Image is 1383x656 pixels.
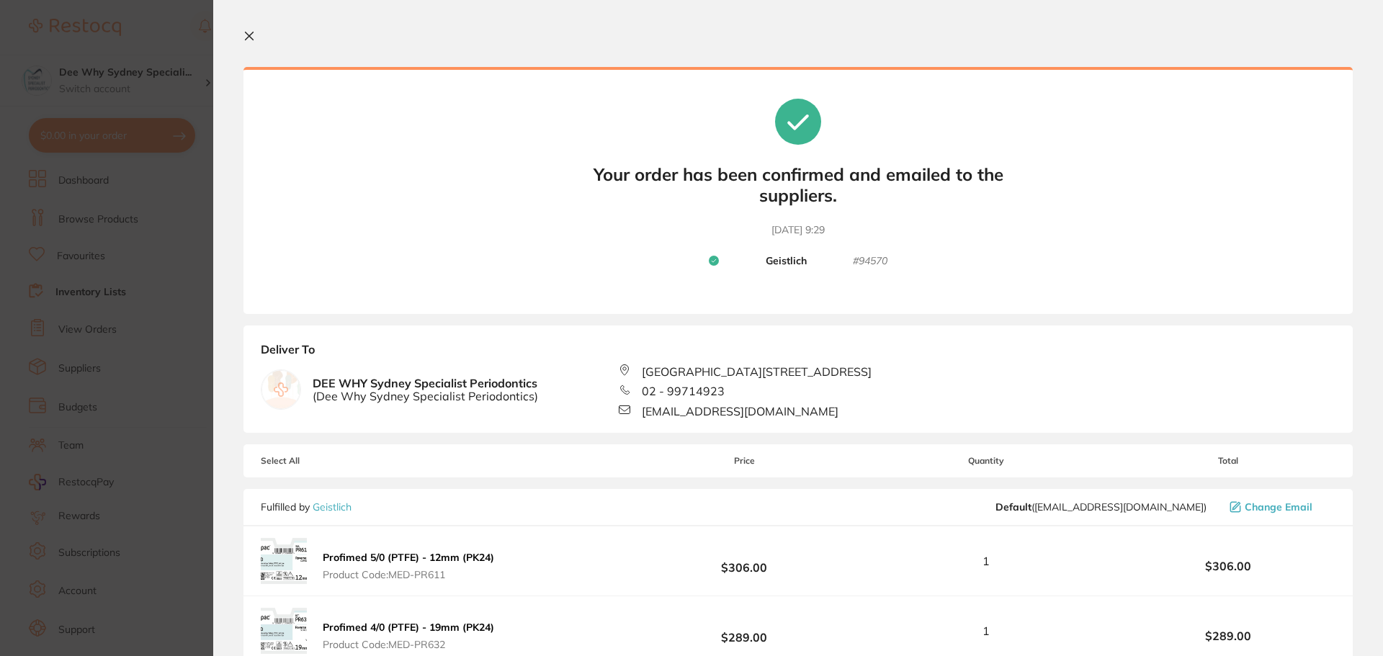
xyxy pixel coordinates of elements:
[582,164,1014,206] b: Your order has been confirmed and emailed to the suppliers.
[261,456,405,466] span: Select All
[852,456,1121,466] span: Quantity
[318,621,498,651] button: Profimed 4/0 (PTFE) - 19mm (PK24) Product Code:MED-PR632
[323,621,494,634] b: Profimed 4/0 (PTFE) - 19mm (PK24)
[261,370,300,409] img: empty.jpg
[318,551,498,581] button: Profimed 5/0 (PTFE) - 12mm (PK24) Product Code:MED-PR611
[995,501,1207,513] span: info@geistlich.com.au
[313,377,538,403] b: DEE WHY Sydney Specialist Periodontics
[983,624,990,637] span: 1
[766,255,807,268] b: Geistlich
[1245,501,1312,513] span: Change Email
[983,554,990,567] span: 1
[637,618,851,644] b: $289.00
[642,405,838,418] span: [EMAIL_ADDRESS][DOMAIN_NAME]
[995,500,1031,513] b: Default
[642,365,872,378] span: [GEOGRAPHIC_DATA][STREET_ADDRESS]
[313,390,538,403] span: ( Dee Why Sydney Specialist Periodontics )
[261,538,307,584] img: dThjcmR0eg
[22,30,267,78] div: message notification from Restocq, 4d ago. Have a lovely day as well! 😊
[63,55,249,68] p: Message from Restocq, sent 4d ago
[637,548,851,575] b: $306.00
[261,501,352,513] p: Fulfilled by
[32,43,55,66] img: Profile image for Restocq
[637,456,851,466] span: Price
[313,500,352,513] a: Geistlich
[323,551,494,564] b: Profimed 5/0 (PTFE) - 12mm (PK24)
[323,639,494,650] span: Product Code: MED-PR632
[1121,629,1335,642] b: $289.00
[1121,456,1335,466] span: Total
[1225,500,1335,513] button: Change Email
[323,569,494,580] span: Product Code: MED-PR611
[642,385,725,397] span: 02 - 99714923
[1121,560,1335,572] b: $306.00
[63,42,209,53] span: Have a lovely day as well! 😊
[261,608,307,654] img: ZWV5NTc5dg
[261,343,1335,364] b: Deliver To
[853,255,887,268] small: # 94570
